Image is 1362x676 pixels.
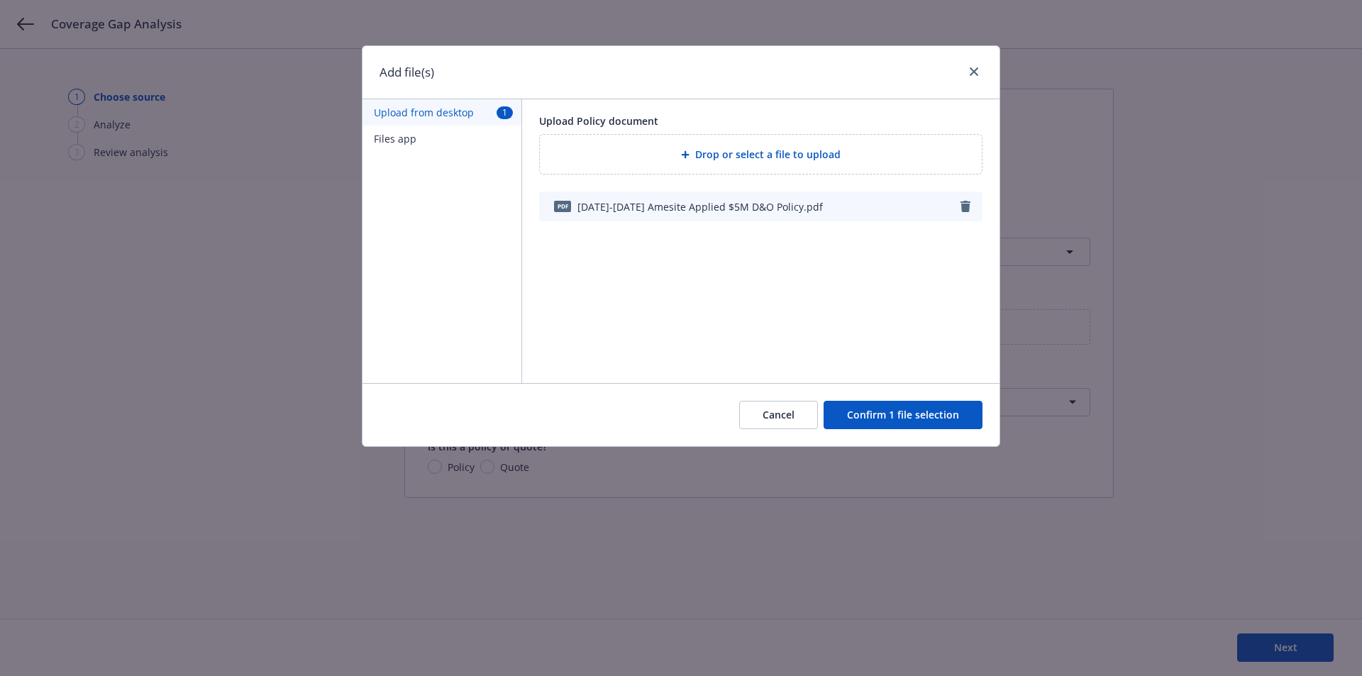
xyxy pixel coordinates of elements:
[497,106,513,118] span: 1
[539,134,982,174] div: Drop or select a file to upload
[554,201,571,211] span: pdf
[824,401,982,429] button: Confirm 1 file selection
[380,63,434,82] h1: Add file(s)
[739,401,818,429] button: Cancel
[577,199,823,214] span: [DATE]-[DATE] Amesite Applied $5M D&O Policy.pdf
[965,63,982,80] a: close
[539,113,982,128] div: Upload Policy document
[362,99,521,126] button: Upload from desktop1
[362,126,521,152] button: Files app
[695,147,841,162] span: Drop or select a file to upload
